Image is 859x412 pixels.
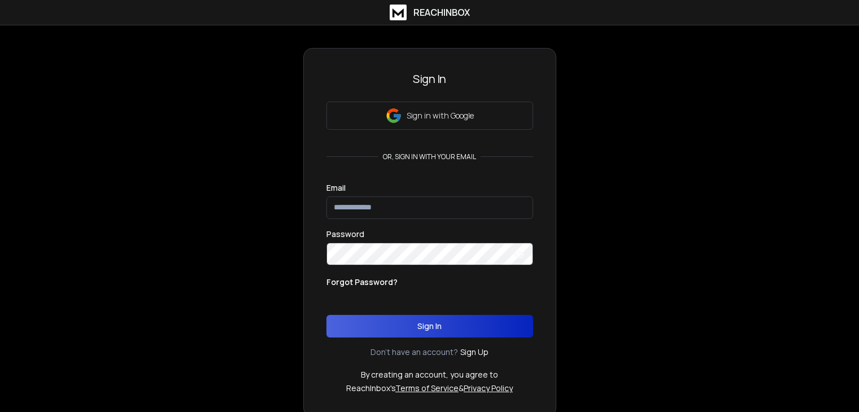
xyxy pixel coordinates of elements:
p: Sign in with Google [407,110,474,121]
a: ReachInbox [390,5,470,20]
h3: Sign In [326,71,533,87]
label: Password [326,230,364,238]
a: Privacy Policy [464,383,513,393]
p: or, sign in with your email [378,152,481,161]
button: Sign In [326,315,533,338]
a: Sign Up [460,347,489,358]
h1: ReachInbox [413,6,470,19]
label: Email [326,184,346,192]
img: logo [390,5,407,20]
p: Don't have an account? [370,347,458,358]
button: Sign in with Google [326,102,533,130]
p: ReachInbox's & [346,383,513,394]
p: Forgot Password? [326,277,398,288]
a: Terms of Service [395,383,459,393]
p: By creating an account, you agree to [361,369,498,380]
